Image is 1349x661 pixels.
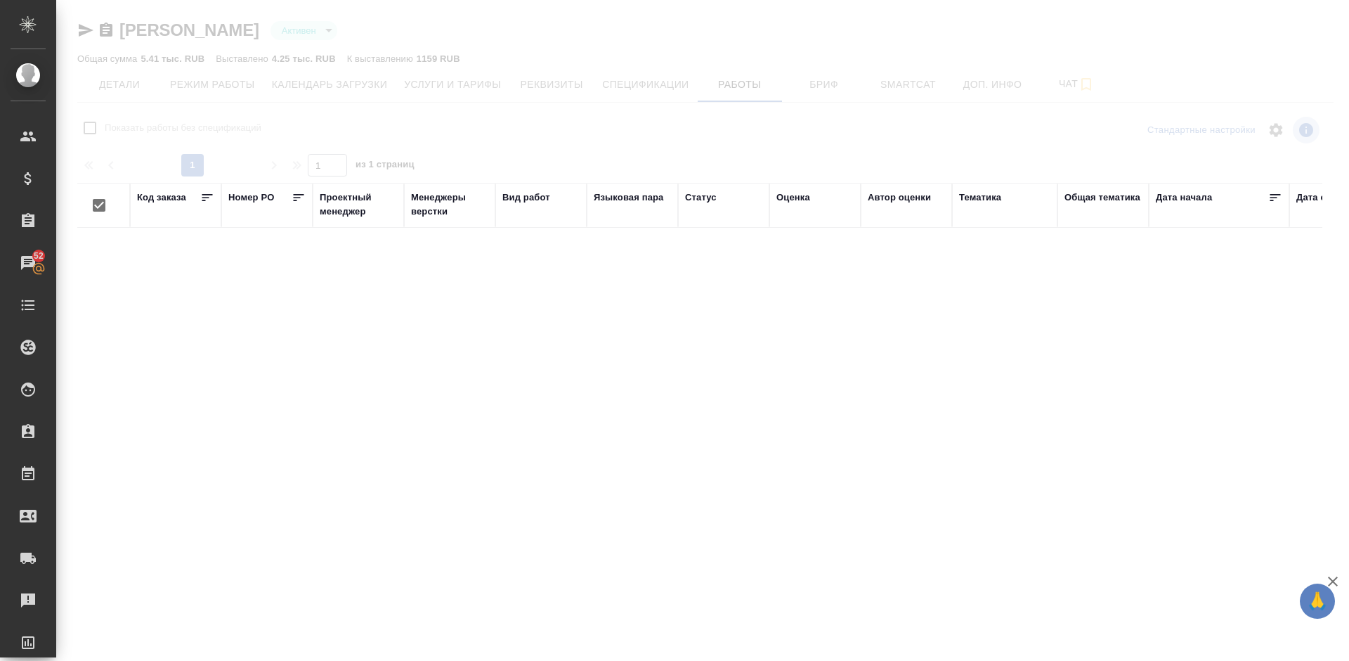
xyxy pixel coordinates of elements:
[685,191,717,205] div: Статус
[1156,191,1212,205] div: Дата начала
[411,191,488,219] div: Менеджеры верстки
[4,245,53,281] a: 52
[1300,584,1335,619] button: 🙏
[25,249,52,263] span: 52
[776,191,810,205] div: Оценка
[959,191,1001,205] div: Тематика
[868,191,931,205] div: Автор оценки
[1305,586,1329,616] span: 🙏
[502,191,550,205] div: Вид работ
[594,191,664,205] div: Языковая пара
[137,191,186,205] div: Код заказа
[1064,191,1140,205] div: Общая тематика
[320,191,397,219] div: Проектный менеджер
[228,191,274,205] div: Номер PO
[1296,191,1348,205] div: Дата сдачи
